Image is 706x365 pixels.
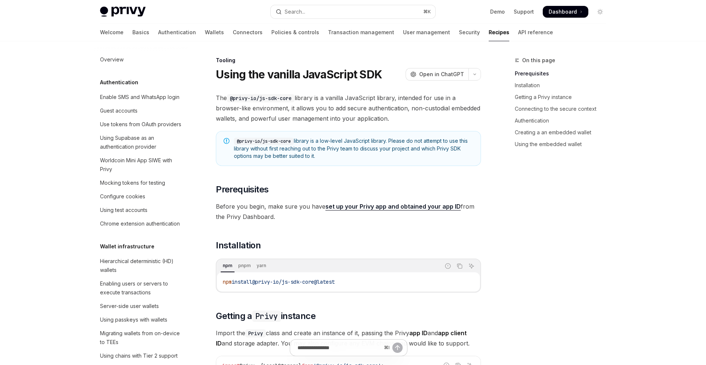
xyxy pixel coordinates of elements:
a: Installation [515,79,612,91]
a: Creating a an embedded wallet [515,127,612,138]
a: Enable SMS and WhatsApp login [94,91,188,104]
a: Using Supabase as an authentication provider [94,131,188,153]
a: Prerequisites [515,68,612,79]
span: The library is a vanilla JavaScript library, intended for use in a browser-like environment, it a... [216,93,481,124]
button: Open in ChatGPT [406,68,468,81]
span: ⌘ K [423,9,431,15]
span: install [232,279,252,285]
button: Send message [392,343,403,353]
span: Dashboard [549,8,577,15]
div: Hierarchical deterministic (HD) wallets [100,257,184,274]
button: Toggle dark mode [594,6,606,18]
button: Copy the contents from the code block [455,261,464,271]
button: Ask AI [467,261,476,271]
div: Guest accounts [100,106,138,115]
a: Support [514,8,534,15]
input: Ask a question... [297,340,381,356]
a: Chrome extension authentication [94,217,188,230]
a: Authentication [158,24,196,41]
a: Using chains with Tier 2 support [94,349,188,362]
a: Security [459,24,480,41]
button: Open search [271,5,435,18]
a: Mocking tokens for testing [94,176,188,189]
a: Connecting to the secure context [515,103,612,115]
div: yarn [254,261,268,270]
div: Migrating wallets from on-device to TEEs [100,329,184,347]
div: Chrome extension authentication [100,219,180,228]
div: Worldcoin Mini App SIWE with Privy [100,156,184,174]
a: Worldcoin Mini App SIWE with Privy [94,154,188,176]
a: User management [403,24,450,41]
a: Basics [132,24,149,41]
svg: Note [224,138,229,144]
div: Search... [285,7,305,16]
a: Using test accounts [94,203,188,217]
a: Migrating wallets from on-device to TEEs [94,327,188,349]
a: Recipes [489,24,509,41]
a: Using passkeys with wallets [94,313,188,326]
span: Open in ChatGPT [419,71,464,78]
a: Welcome [100,24,124,41]
a: Getting a Privy instance [515,91,612,103]
a: Hierarchical deterministic (HD) wallets [94,255,188,277]
span: Before you begin, make sure you have from the Privy Dashboard. [216,201,481,222]
a: set up your Privy app and obtained your app ID [325,203,461,210]
a: Guest accounts [94,104,188,117]
div: Enable SMS and WhatsApp login [100,93,179,102]
h5: Wallet infrastructure [100,242,154,251]
div: Overview [100,55,124,64]
div: Enabling users or servers to execute transactions [100,279,184,297]
code: @privy-io/js-sdk-core [227,94,295,102]
code: @privy-io/js-sdk-core [234,138,294,145]
a: API reference [518,24,553,41]
div: Mocking tokens for testing [100,178,165,187]
a: Connectors [233,24,263,41]
span: @privy-io/js-sdk-core@latest [252,279,335,285]
a: Dashboard [543,6,588,18]
strong: app ID [409,329,428,337]
div: Use tokens from OAuth providers [100,120,181,129]
span: Getting a instance [216,310,315,322]
a: Configure cookies [94,190,188,203]
div: Configure cookies [100,192,145,201]
img: light logo [100,7,146,17]
a: Authentication [515,115,612,127]
div: Using test accounts [100,206,147,215]
div: Server-side user wallets [100,302,159,311]
span: library is a low-level JavaScript library. Please do not attempt to use this library without firs... [234,137,473,160]
a: Demo [490,8,505,15]
button: Report incorrect code [443,261,453,271]
span: Installation [216,240,261,251]
span: npm [223,279,232,285]
span: Import the class and create an instance of it, passing the Privy and and storage adapter. You may... [216,328,481,348]
div: Tooling [216,57,481,64]
a: Wallets [205,24,224,41]
div: Using chains with Tier 2 support [100,351,178,360]
code: Privy [245,329,266,337]
div: Using Supabase as an authentication provider [100,134,184,151]
h1: Using the vanilla JavaScript SDK [216,68,382,81]
a: Transaction management [328,24,394,41]
span: On this page [522,56,555,65]
div: npm [221,261,235,270]
code: Privy [252,311,281,322]
a: Enabling users or servers to execute transactions [94,277,188,299]
a: Using the embedded wallet [515,138,612,150]
a: Server-side user wallets [94,300,188,313]
a: Overview [94,53,188,66]
span: Prerequisites [216,184,268,195]
a: Use tokens from OAuth providers [94,118,188,131]
h5: Authentication [100,78,138,87]
div: Using passkeys with wallets [100,315,167,324]
a: Policies & controls [271,24,319,41]
div: pnpm [236,261,253,270]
